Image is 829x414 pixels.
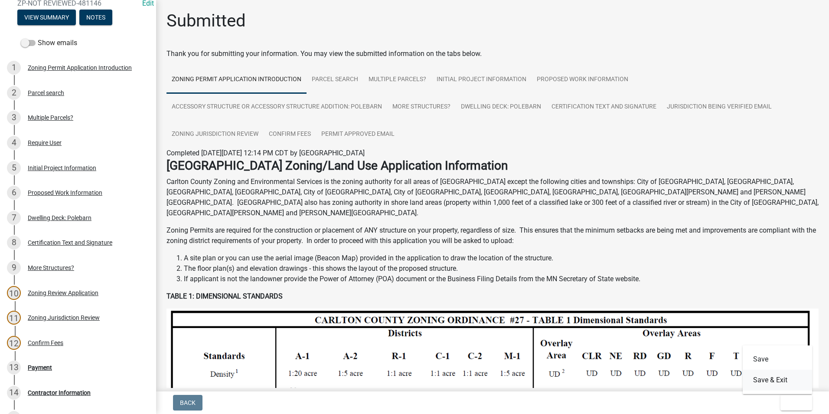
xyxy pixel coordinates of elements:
div: Confirm Fees [28,340,63,346]
div: 10 [7,286,21,300]
wm-modal-confirm: Summary [17,15,76,22]
a: Multiple Parcels? [363,66,431,94]
p: Carlton County Zoning and Environmental Services is the zoning authority for all areas of [GEOGRA... [166,177,819,218]
div: Proposed Work Information [28,190,102,196]
div: Require User [28,140,62,146]
strong: [GEOGRAPHIC_DATA] Zoning/Land Use Application Information [166,158,508,173]
button: Exit [780,395,812,411]
div: 13 [7,361,21,375]
a: Certification Text and Signature [546,93,662,121]
button: Back [173,395,202,411]
a: Parcel search [307,66,363,94]
div: Exit [743,345,812,394]
a: Permit Approved Email [316,121,400,148]
div: 8 [7,236,21,250]
a: Zoning Jurisdiction Review [166,121,264,148]
a: Zoning Permit Application Introduction [166,66,307,94]
a: Confirm Fees [264,121,316,148]
div: Zoning Review Application [28,290,98,296]
div: Parcel search [28,90,64,96]
a: Initial Project Information [431,66,532,94]
span: Exit [787,399,800,406]
li: If applicant is not the landowner provide the Power of Attorney (POA) document or the Business Fi... [184,274,819,284]
div: Initial Project Information [28,165,96,171]
div: 2 [7,86,21,100]
div: 6 [7,186,21,200]
li: The floor plan(s) and elevation drawings - this shows the layout of the proposed structure. [184,263,819,274]
li: A site plan or you can use the aerial image (Beacon Map) provided in the application to draw the ... [184,253,819,263]
div: 9 [7,261,21,275]
a: Accessory Structure or Accessory Structure Addition: Polebarn [166,93,387,121]
div: 4 [7,136,21,150]
label: Show emails [21,38,77,48]
div: 5 [7,161,21,175]
div: 12 [7,336,21,350]
div: Contractor Information [28,390,91,396]
button: Notes [79,10,112,25]
div: Zoning Permit Application Introduction [28,65,132,71]
div: 11 [7,311,21,325]
div: Multiple Parcels? [28,115,73,121]
div: Thank you for submitting your information. You may view the submitted information on the tabs below. [166,49,819,59]
button: Save [743,349,812,370]
a: Proposed Work Information [532,66,633,94]
div: Zoning Jurisdiction Review [28,315,100,321]
a: More Structures? [387,93,456,121]
span: Back [180,399,196,406]
div: Payment [28,365,52,371]
div: More Structures? [28,265,74,271]
div: 1 [7,61,21,75]
div: 14 [7,386,21,400]
a: Dwelling Deck: Polebarn [456,93,546,121]
strong: TABLE 1: DIMENSIONAL STANDARDS [166,292,283,300]
a: Jurisdiction Being Verified Email [662,93,777,121]
div: Certification Text and Signature [28,240,112,246]
div: Dwelling Deck: Polebarn [28,215,91,221]
h1: Submitted [166,10,246,31]
p: Zoning Permits are required for the construction or placement of ANY structure on your property, ... [166,225,819,246]
button: View Summary [17,10,76,25]
span: Completed [DATE][DATE] 12:14 PM CDT by [GEOGRAPHIC_DATA] [166,149,365,157]
div: 7 [7,211,21,225]
button: Save & Exit [743,370,812,391]
div: 3 [7,111,21,125]
wm-modal-confirm: Notes [79,15,112,22]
